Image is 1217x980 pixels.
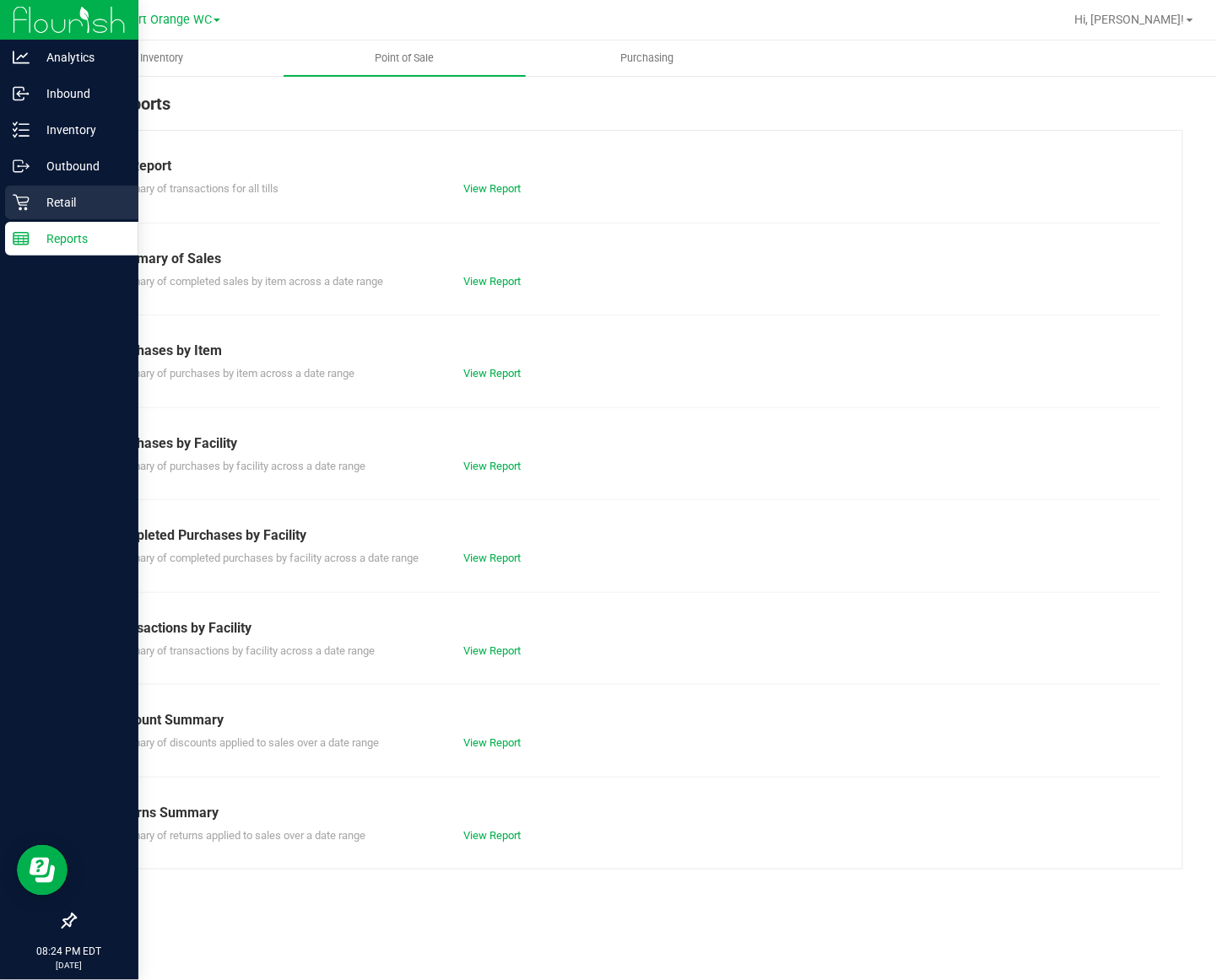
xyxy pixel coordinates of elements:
[109,433,1149,454] div: Purchases by Facility
[526,40,769,76] a: Purchasing
[13,85,30,102] inline-svg: Inbound
[109,275,383,288] span: Summary of completed sales by item across a date range
[117,51,206,66] span: Inventory
[464,275,522,288] a: View Report
[30,229,131,249] p: Reports
[109,367,354,380] span: Summary of purchases by item across a date range
[8,945,131,960] p: 08:24 PM EDT
[8,960,131,972] p: [DATE]
[1075,13,1185,26] span: Hi, [PERSON_NAME]!
[30,83,131,104] p: Inbound
[109,736,379,749] span: Summary of discounts applied to sales over a date range
[109,460,365,472] span: Summary of purchases by facility across a date range
[109,341,1149,361] div: Purchases by Item
[109,182,279,195] span: Summary of transactions for all tills
[41,40,284,76] a: Inventory
[109,803,1149,823] div: Returns Summary
[13,230,30,247] inline-svg: Reports
[109,710,1149,730] div: Discount Summary
[464,736,522,749] a: View Report
[30,120,131,140] p: Inventory
[109,644,375,657] span: Summary of transactions by facility across a date range
[109,249,1149,269] div: Summary of Sales
[109,618,1149,638] div: Transactions by Facility
[352,51,457,66] span: Point of Sale
[109,156,1149,176] div: Till Report
[464,829,522,842] a: View Report
[598,51,697,66] span: Purchasing
[30,192,131,213] p: Retail
[13,158,30,175] inline-svg: Outbound
[30,156,131,176] p: Outbound
[464,367,522,380] a: View Report
[13,194,30,211] inline-svg: Retail
[124,13,212,27] span: Port Orange WC
[13,49,30,66] inline-svg: Analytics
[30,47,131,67] p: Analytics
[13,121,30,138] inline-svg: Inventory
[464,182,522,195] a: View Report
[464,644,522,657] a: View Report
[464,460,522,472] a: View Report
[109,829,365,842] span: Summary of returns applied to sales over a date range
[109,552,419,564] span: Summary of completed purchases by facility across a date range
[109,525,1149,546] div: Completed Purchases by Facility
[17,845,68,896] iframe: Resource center
[284,40,527,76] a: Point of Sale
[464,552,522,564] a: View Report
[74,91,1183,130] div: POS Reports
